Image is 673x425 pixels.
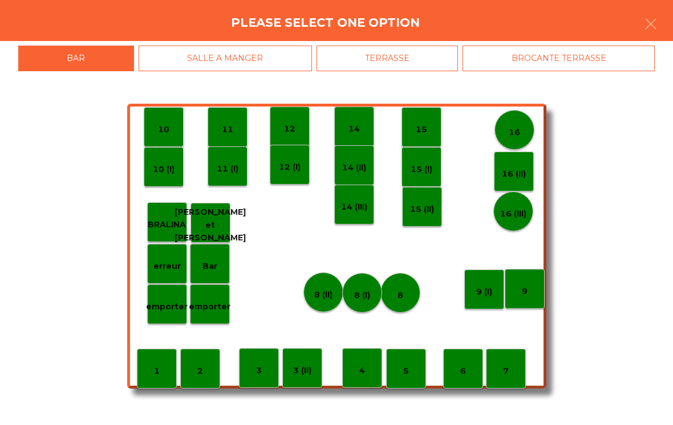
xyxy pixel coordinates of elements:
[153,260,181,273] p: erreur
[341,201,367,214] p: 14 (III)
[279,161,301,174] p: 12 (I)
[314,288,333,301] p: 8 (II)
[231,14,420,31] h4: Please select one option
[398,289,403,302] p: 8
[502,167,526,181] p: 16 (II)
[153,163,175,176] p: 10 (I)
[500,207,526,220] p: 16 (III)
[202,260,217,273] p: Bar
[217,162,238,175] p: 11 (I)
[175,206,246,244] p: [PERSON_NAME] et [PERSON_NAME]
[522,285,528,298] p: 9
[18,46,134,71] div: BAR
[359,364,365,377] p: 4
[342,161,366,174] p: 14 (II)
[410,203,434,216] p: 15 (II)
[158,123,169,136] p: 10
[411,163,432,176] p: 15 (I)
[317,46,459,71] div: TERRASSE
[197,365,203,378] p: 2
[354,289,370,302] p: 8 (I)
[503,365,509,378] p: 7
[222,123,233,136] p: 11
[148,218,186,231] p: BRALINA
[189,300,230,313] p: emporter
[403,365,409,378] p: 5
[284,122,295,136] p: 12
[154,365,160,378] p: 1
[460,365,466,378] p: 6
[146,300,188,313] p: emporter
[139,46,312,71] div: SALLE A MANGER
[509,126,520,139] p: 16
[348,122,360,136] p: 14
[416,123,427,136] p: 15
[293,364,311,377] p: 3 (II)
[463,46,655,71] div: BROCANTE TERRASSE
[256,364,262,377] p: 3
[476,285,492,299] p: 9 (I)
